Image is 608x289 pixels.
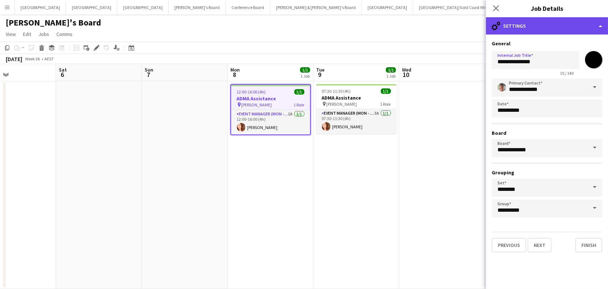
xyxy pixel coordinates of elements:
button: Conference Board [226,0,270,14]
span: [PERSON_NAME] [327,101,357,107]
button: [GEOGRAPHIC_DATA]/Gold Coast Winter [413,0,498,14]
h3: ADMA Assistance [231,95,310,102]
span: 1/1 [386,67,396,73]
div: Settings [486,17,608,35]
h3: Grouping [492,169,602,176]
app-card-role: Event Manager (Mon - Fri)3A1/107:30-11:30 (4h)[PERSON_NAME] [316,109,397,134]
a: Comms [53,29,75,39]
app-card-role: Event Manager (Mon - Fri)1A1/112:00-16:00 (4h)[PERSON_NAME] [231,110,310,134]
app-job-card: 12:00-16:00 (4h)1/1ADMA Assistance [PERSON_NAME]1 RoleEvent Manager (Mon - Fri)1A1/112:00-16:00 (... [230,84,311,135]
button: [GEOGRAPHIC_DATA] [362,0,413,14]
button: [GEOGRAPHIC_DATA] [117,0,169,14]
span: 1/1 [294,89,304,95]
h3: General [492,40,602,47]
button: Previous [492,238,526,252]
span: Comms [56,31,73,37]
span: 15 / 140 [554,70,579,76]
span: Edit [23,31,31,37]
span: 10 [401,70,411,79]
h1: [PERSON_NAME]'s Board [6,17,101,28]
span: [PERSON_NAME] [242,102,272,107]
div: [DATE] [6,55,22,63]
span: 1 Role [380,101,391,107]
span: 9 [315,70,324,79]
span: 1 Role [294,102,304,107]
button: [GEOGRAPHIC_DATA] [66,0,117,14]
a: View [3,29,19,39]
span: 8 [229,70,240,79]
span: 1/1 [300,67,310,73]
a: Jobs [36,29,52,39]
h3: Job Details [486,4,608,13]
span: 07:30-11:30 (4h) [322,88,351,94]
div: 1 Job [300,73,310,79]
span: 6 [58,70,67,79]
span: Wed [402,66,411,73]
span: Mon [230,66,240,73]
span: Week 36 [24,56,42,61]
a: Edit [20,29,34,39]
button: [GEOGRAPHIC_DATA] [15,0,66,14]
span: View [6,31,16,37]
button: [PERSON_NAME]'s Board [169,0,226,14]
button: Finish [575,238,602,252]
app-job-card: 07:30-11:30 (4h)1/1ADMA Assistance [PERSON_NAME]1 RoleEvent Manager (Mon - Fri)3A1/107:30-11:30 (... [316,84,397,134]
h3: ADMA Assistance [316,95,397,101]
span: 7 [144,70,153,79]
div: AEST [45,56,54,61]
div: 1 Job [386,73,396,79]
button: Next [528,238,552,252]
span: 1/1 [381,88,391,94]
h3: Board [492,130,602,136]
span: 12:00-16:00 (4h) [237,89,266,95]
span: Tue [316,66,324,73]
span: Sun [145,66,153,73]
span: Jobs [38,31,49,37]
span: Sat [59,66,67,73]
button: [PERSON_NAME] & [PERSON_NAME]'s Board [270,0,362,14]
